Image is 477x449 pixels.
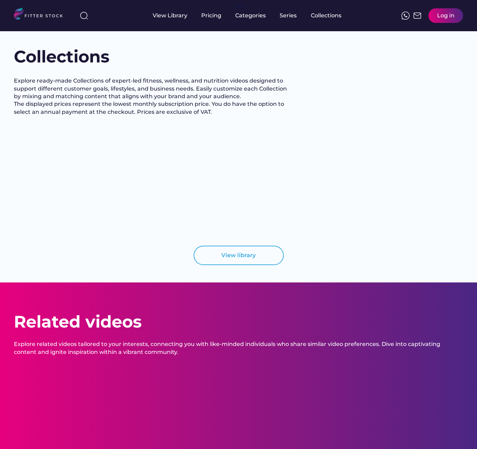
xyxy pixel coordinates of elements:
[80,11,88,20] img: search-normal%203.svg
[280,12,297,19] div: Series
[14,340,463,356] div: Explore related videos tailored to your interests, connecting you with like-minded individuals wh...
[14,8,69,22] img: LOGO.svg
[235,12,266,19] div: Categories
[437,12,454,19] div: Log in
[235,3,244,10] div: fvck
[201,12,221,19] div: Pricing
[413,11,421,20] img: Frame%2051.svg
[311,12,341,19] div: Collections
[401,11,410,20] img: meteor-icons_whatsapp%20%281%29.svg
[14,310,142,333] div: Related videos
[14,77,291,116] h2: Explore ready-made Collections of expert-led fitness, wellness, and nutrition videos designed to ...
[194,246,284,265] button: View library
[14,45,109,68] h1: Collections
[153,12,187,19] div: View Library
